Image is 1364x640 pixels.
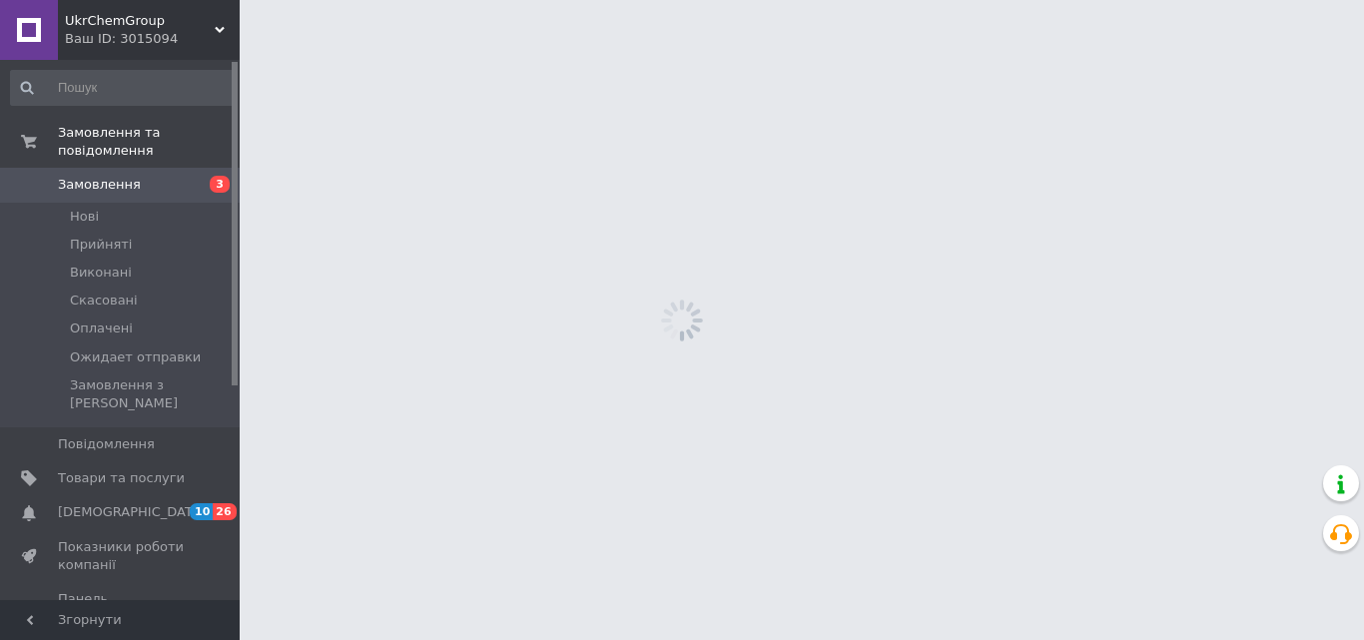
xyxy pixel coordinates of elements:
span: Оплачені [70,320,133,337]
span: UkrChemGroup [65,12,215,30]
span: Нові [70,208,99,226]
span: Замовлення з [PERSON_NAME] [70,376,234,412]
span: Виконані [70,264,132,282]
span: 26 [213,503,236,520]
span: 10 [190,503,213,520]
span: Повідомлення [58,435,155,453]
input: Пошук [10,70,236,106]
span: Прийняті [70,236,132,254]
span: Ожидает отправки [70,348,201,366]
span: Скасовані [70,292,138,310]
span: Замовлення [58,176,141,194]
span: Показники роботи компанії [58,538,185,574]
span: Замовлення та повідомлення [58,124,240,160]
span: 3 [210,176,230,193]
span: Панель управління [58,590,185,626]
span: Товари та послуги [58,469,185,487]
div: Ваш ID: 3015094 [65,30,240,48]
span: [DEMOGRAPHIC_DATA] [58,503,206,521]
